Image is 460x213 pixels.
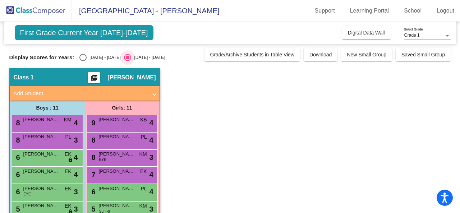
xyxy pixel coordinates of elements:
a: Logout [431,5,460,17]
span: EK [65,151,72,158]
span: PL [65,133,71,141]
span: 4 [74,152,78,163]
span: First Grade Current Year [DATE]-[DATE] [15,25,153,40]
div: [DATE] - [DATE] [131,54,165,61]
mat-expansion-panel-header: Add Student [10,86,160,101]
span: 4 [149,117,153,128]
button: Digital Data Wall [342,26,391,39]
span: KM [139,202,147,210]
span: [PERSON_NAME] [23,168,59,175]
span: Download [309,52,332,57]
button: New Small Group [341,48,392,61]
span: [PERSON_NAME] [99,202,135,209]
span: [PERSON_NAME] [99,151,135,158]
span: [GEOGRAPHIC_DATA] - [PERSON_NAME] [72,5,219,17]
span: EYE [24,191,31,197]
span: PL [141,185,147,193]
mat-radio-group: Select an option [79,54,165,61]
span: 6 [14,153,20,161]
span: lock [68,157,73,163]
span: KB [140,116,147,124]
span: 4 [149,135,153,145]
button: Grade/Archive Students in Table View [204,48,300,61]
span: 5 [14,205,20,213]
span: Saved Small Group [401,52,445,57]
button: Download [304,48,337,61]
mat-panel-title: Add Student [14,89,147,98]
span: 4 [74,169,78,180]
a: School [398,5,427,17]
span: 6 [90,188,96,196]
span: [PERSON_NAME] [99,185,135,192]
span: 8 [90,136,96,144]
span: 5 [90,205,96,213]
span: 8 [90,153,96,161]
span: EYE [99,157,106,162]
span: [PERSON_NAME] [23,185,59,192]
span: New Small Group [347,52,386,57]
span: EK [65,168,72,175]
mat-icon: picture_as_pdf [90,74,98,84]
span: Display Scores for Years: [9,54,74,61]
span: KM [139,151,147,158]
span: 3 [74,186,78,197]
span: [PERSON_NAME] [107,74,156,81]
span: [PERSON_NAME] [PERSON_NAME] [99,168,135,175]
span: 6 [14,171,20,179]
span: 9 [90,119,96,127]
div: [DATE] - [DATE] [87,54,120,61]
span: 4 [149,169,153,180]
span: [PERSON_NAME] [23,116,59,123]
span: [PERSON_NAME] [PERSON_NAME] [23,202,59,209]
span: 8 [14,136,20,144]
span: KM [64,116,72,124]
span: Grade 1 [404,33,419,38]
span: [PERSON_NAME] [99,116,135,123]
span: 4 [149,186,153,197]
a: Support [309,5,341,17]
span: 8 [14,119,20,127]
div: Girls: 11 [85,101,160,115]
button: Print Students Details [88,72,100,83]
a: Learning Portal [344,5,395,17]
span: 7 [90,171,96,179]
span: [PERSON_NAME] [23,151,59,158]
span: 3 [74,135,78,145]
span: EK [140,168,147,175]
span: [PERSON_NAME] [23,133,59,140]
span: EK [65,202,72,210]
span: Class 1 [14,74,34,81]
span: EK [65,185,72,193]
div: Boys : 11 [10,101,85,115]
span: Digital Data Wall [348,30,385,36]
span: 3 [149,152,153,163]
span: Grade/Archive Students in Table View [210,52,295,57]
span: 4 [74,117,78,128]
span: [PERSON_NAME] [99,133,135,140]
span: 6 [14,188,20,196]
button: Saved Small Group [396,48,451,61]
span: PL [141,133,147,141]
